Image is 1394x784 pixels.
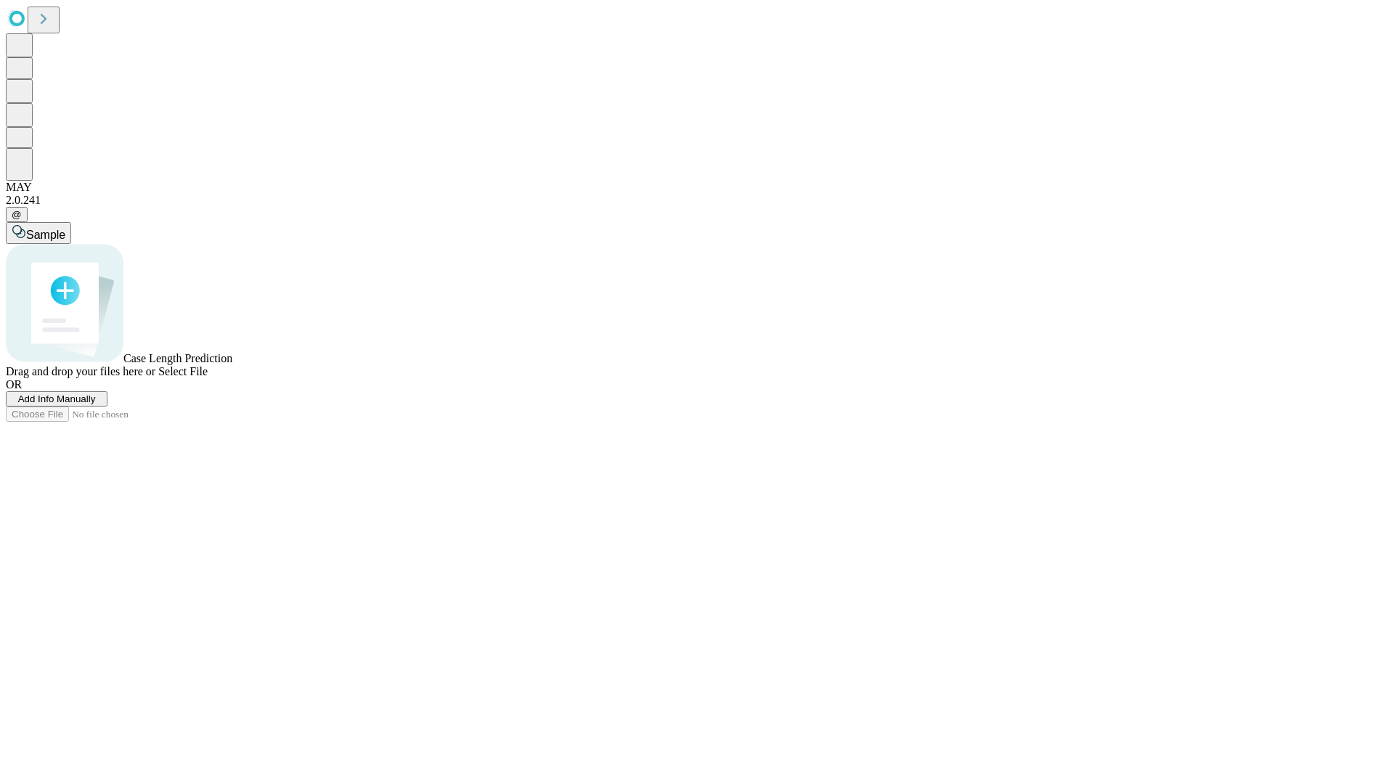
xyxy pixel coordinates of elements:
button: @ [6,207,28,222]
span: Drag and drop your files here or [6,365,155,377]
div: 2.0.241 [6,194,1388,207]
span: Case Length Prediction [123,352,232,364]
span: Sample [26,229,65,241]
span: OR [6,378,22,391]
span: Add Info Manually [18,393,96,404]
button: Add Info Manually [6,391,107,407]
span: Select File [158,365,208,377]
div: MAY [6,181,1388,194]
span: @ [12,209,22,220]
button: Sample [6,222,71,244]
